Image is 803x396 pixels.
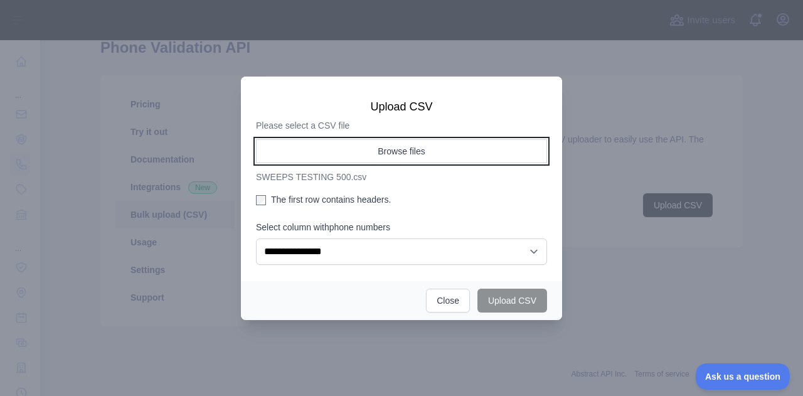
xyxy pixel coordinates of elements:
[256,195,266,205] input: The first row contains headers.
[696,363,790,390] iframe: Toggle Customer Support
[256,171,547,183] p: SWEEPS TESTING 500.csv
[256,221,547,233] label: Select column with phone numbers
[256,99,547,114] h3: Upload CSV
[426,289,470,313] button: Close
[477,289,547,313] button: Upload CSV
[256,119,547,132] p: Please select a CSV file
[256,139,547,163] button: Browse files
[256,193,547,206] label: The first row contains headers.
